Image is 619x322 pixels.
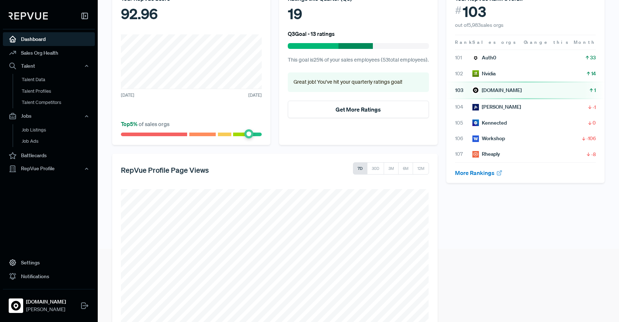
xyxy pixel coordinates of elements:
[353,162,367,175] button: 7D
[3,163,95,175] button: RepVue Profile
[455,119,472,127] span: 105
[593,104,596,111] span: -1
[463,3,486,20] span: 103
[472,70,496,78] div: Nvidia
[288,101,429,118] button: Get More Ratings
[594,87,596,94] span: 1
[591,70,596,77] span: 14
[593,119,596,126] span: 0
[294,78,423,86] p: Great job! You've hit your quarterly ratings goal!
[398,162,413,175] button: 6M
[384,162,399,175] button: 3M
[472,39,517,45] span: Sales orgs
[13,124,105,136] a: Job Listings
[455,54,472,62] span: 101
[121,166,209,174] h5: RepVue Profile Page Views
[413,162,429,175] button: 12M
[3,110,95,122] button: Jobs
[121,120,169,127] span: of sales orgs
[455,169,503,176] a: More Rankings
[455,22,504,28] span: out of 5,983 sales orgs
[3,289,95,316] a: Owner.com[DOMAIN_NAME][PERSON_NAME]
[472,135,479,142] img: Workshop
[13,135,105,147] a: Job Ads
[3,256,95,269] a: Settings
[472,55,479,61] img: Auth0
[586,135,596,142] span: -106
[121,3,262,25] div: 92.96
[472,104,479,110] img: Jack Henry
[367,162,384,175] button: 30D
[455,3,462,18] span: #
[472,119,507,127] div: Kennected
[3,32,95,46] a: Dashboard
[472,150,500,158] div: Rheaply
[472,87,522,94] div: [DOMAIN_NAME]
[455,150,472,158] span: 107
[248,92,262,99] span: [DATE]
[26,306,66,313] span: [PERSON_NAME]
[26,298,66,306] strong: [DOMAIN_NAME]
[121,92,134,99] span: [DATE]
[472,70,479,77] img: Nvidia
[13,85,105,97] a: Talent Profiles
[3,149,95,163] a: Battlecards
[455,87,472,94] span: 103
[288,56,429,64] p: This goal is 25 % of your sales employees ( 53 total employees).
[472,103,521,111] div: [PERSON_NAME]
[3,60,95,72] button: Talent
[13,74,105,85] a: Talent Data
[3,46,95,60] a: Sales Org Health
[13,97,105,108] a: Talent Competitors
[472,135,505,142] div: Workshop
[524,39,596,45] span: Change this Month
[590,54,596,61] span: 33
[455,103,472,111] span: 104
[288,3,429,25] div: 19
[472,87,479,93] img: Owner.com
[591,151,596,158] span: -8
[288,30,335,37] h6: Q3 Goal - 13 ratings
[9,12,48,20] img: RepVue
[472,151,479,158] img: Rheaply
[472,54,496,62] div: Auth0
[121,120,139,127] span: Top 5 %
[455,135,472,142] span: 106
[472,120,479,126] img: Kennected
[455,70,472,78] span: 102
[10,300,22,311] img: Owner.com
[3,269,95,283] a: Notifications
[455,39,472,46] span: Rank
